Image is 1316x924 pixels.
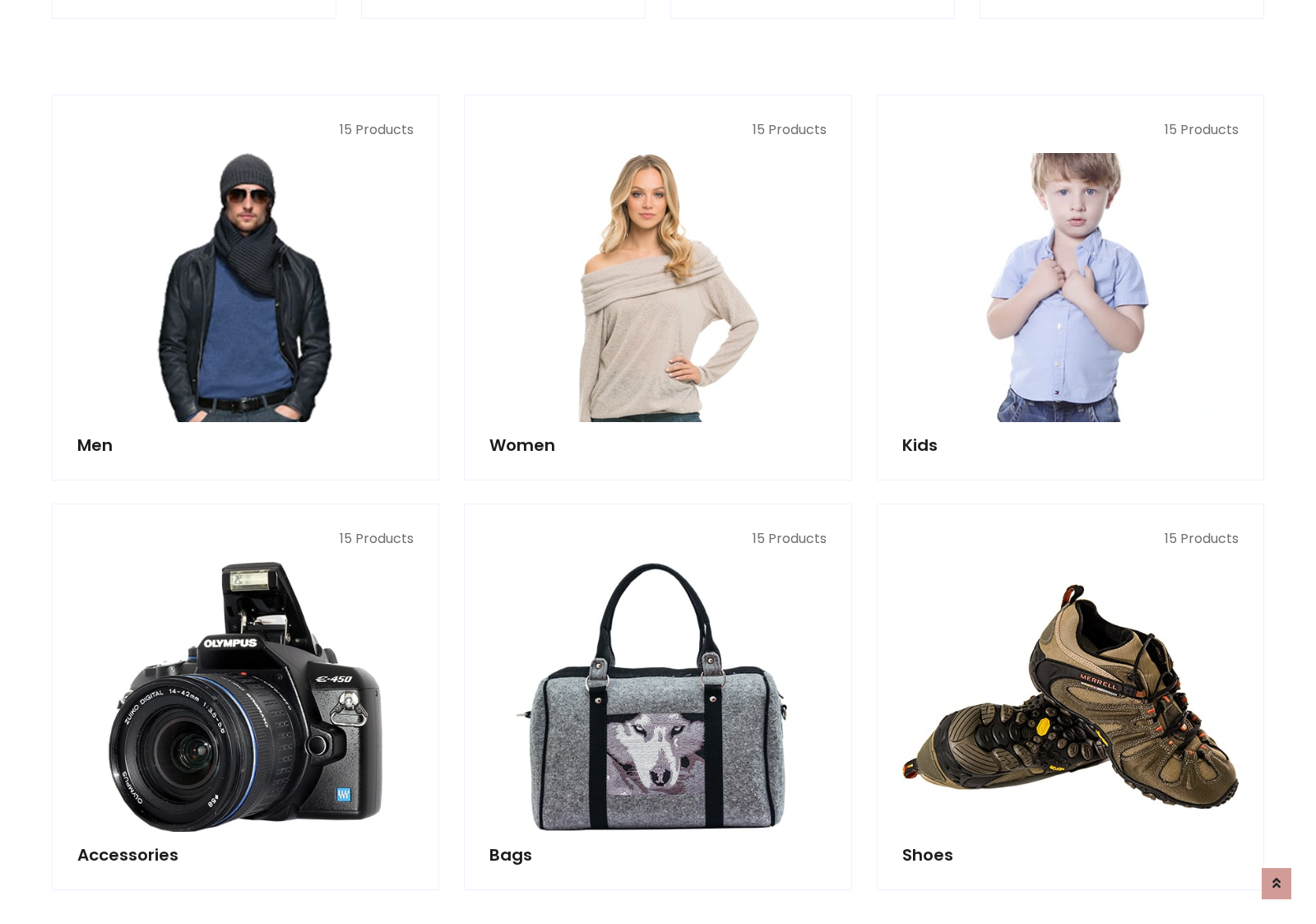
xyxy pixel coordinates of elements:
[77,435,414,455] h5: Men
[902,845,1239,865] h5: Shoes
[489,845,826,865] h5: Bags
[77,529,414,549] p: 15 Products
[902,120,1239,140] p: 15 Products
[77,120,414,140] p: 15 Products
[902,435,1239,455] h5: Kids
[489,435,826,455] h5: Women
[489,529,826,549] p: 15 Products
[77,845,414,865] h5: Accessories
[489,120,826,140] p: 15 Products
[902,529,1239,549] p: 15 Products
